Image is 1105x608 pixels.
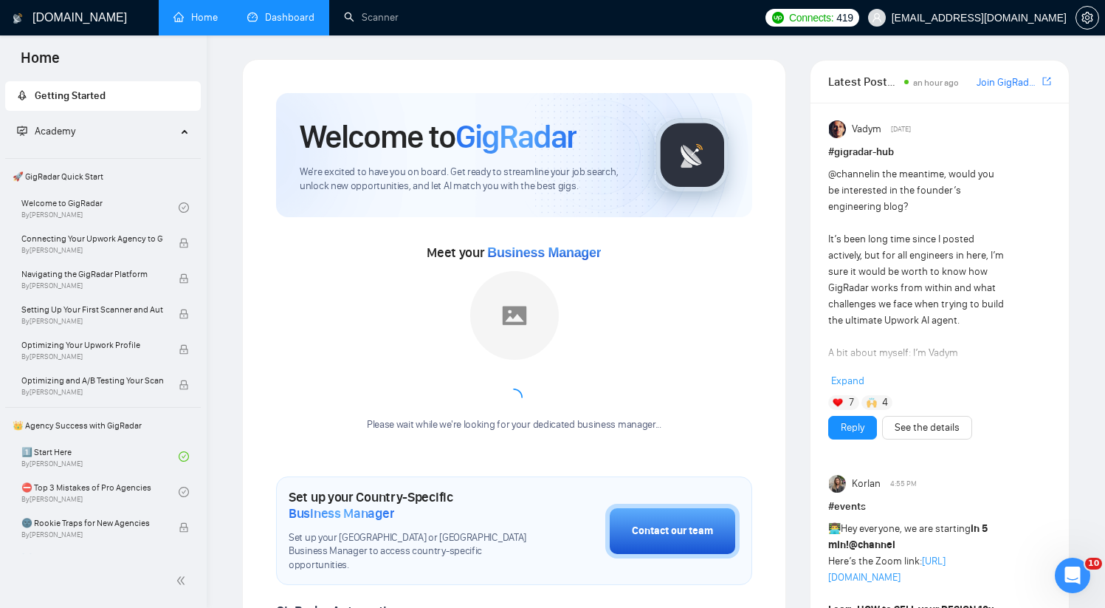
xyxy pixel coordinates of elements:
span: Navigating the GigRadar Platform [21,267,163,281]
span: lock [179,380,189,390]
span: By [PERSON_NAME] [21,352,163,361]
span: 4 [882,395,888,410]
img: Vadym [829,120,847,138]
span: 419 [836,10,853,26]
h1: # events [828,499,1051,515]
span: ☠️ Fatal Traps for Solo Freelancers [21,551,163,566]
span: 🚀 GigRadar Quick Start [7,162,199,191]
button: See the details [882,416,972,440]
button: Contact our team [605,504,740,559]
span: lock [179,522,189,533]
span: an hour ago [913,78,959,88]
span: GigRadar [455,117,576,157]
li: Getting Started [5,81,201,111]
button: Reply [828,416,877,440]
button: setting [1075,6,1099,30]
a: ⛔ Top 3 Mistakes of Pro AgenciesBy[PERSON_NAME] [21,476,179,508]
span: Academy [35,125,75,137]
a: dashboardDashboard [247,11,314,24]
a: Join GigRadar Slack Community [977,75,1039,91]
span: By [PERSON_NAME] [21,388,163,397]
h1: Set up your Country-Specific [289,489,531,522]
span: check-circle [179,202,189,213]
span: By [PERSON_NAME] [21,281,163,290]
span: Vadym [852,121,881,137]
span: check-circle [179,451,189,462]
span: check-circle [179,487,189,497]
a: setting [1075,12,1099,24]
span: setting [1076,12,1098,24]
span: 4:55 PM [890,477,917,491]
span: user [872,13,882,23]
a: See the details [895,420,960,436]
span: Connecting Your Upwork Agency to GigRadar [21,231,163,246]
span: Latest Posts from the GigRadar Community [828,72,901,91]
span: @channel [849,539,895,551]
div: Contact our team [632,523,713,539]
span: Home [9,47,72,78]
span: @channel [828,168,872,180]
img: ❤️ [833,397,843,408]
a: searchScanner [344,11,399,24]
iframe: Intercom live chat [1055,558,1090,593]
span: fund-projection-screen [17,126,27,136]
h1: Welcome to [300,117,576,157]
span: Set up your [GEOGRAPHIC_DATA] or [GEOGRAPHIC_DATA] Business Manager to access country-specific op... [289,531,531,573]
span: 7 [849,395,854,410]
span: 👨‍💻 [828,522,841,535]
span: Korlan [852,476,881,492]
span: lock [179,344,189,355]
span: Optimizing Your Upwork Profile [21,338,163,352]
span: Getting Started [35,89,106,102]
span: 10 [1085,558,1102,570]
span: lock [179,309,189,319]
span: 👑 Agency Success with GigRadar [7,411,199,440]
span: Optimizing and A/B Testing Your Scanner for Better Results [21,373,163,388]
img: upwork-logo.png [772,12,784,24]
a: 1️⃣ Start HereBy[PERSON_NAME] [21,440,179,473]
span: lock [179,273,189,284]
span: Meet your [427,245,601,261]
span: Business Manager [487,245,601,260]
a: Welcome to GigRadarBy[PERSON_NAME] [21,191,179,224]
img: gigradar-logo.png [655,118,729,192]
span: Connects: [789,10,833,26]
span: Academy [17,125,75,137]
img: 🙌 [867,397,877,408]
img: placeholder.png [470,271,559,360]
a: Reply [841,420,864,436]
span: double-left [176,573,190,588]
span: rocket [17,90,27,100]
div: Please wait while we're looking for your dedicated business manager... [358,418,670,432]
span: export [1042,75,1051,87]
span: By [PERSON_NAME] [21,317,163,326]
span: Business Manager [289,505,394,522]
span: We're excited to have you on board. Get ready to streamline your job search, unlock new opportuni... [300,165,631,194]
span: 🌚 Rookie Traps for New Agencies [21,516,163,530]
span: By [PERSON_NAME] [21,530,163,539]
span: lock [179,238,189,248]
span: loading [502,386,526,410]
a: export [1042,75,1051,89]
span: Expand [831,375,864,387]
img: logo [13,7,23,30]
span: By [PERSON_NAME] [21,246,163,255]
span: [DATE] [891,123,911,136]
h1: # gigradar-hub [828,144,1051,160]
span: Setting Up Your First Scanner and Auto-Bidder [21,302,163,317]
a: homeHome [173,11,218,24]
img: Korlan [829,475,847,493]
